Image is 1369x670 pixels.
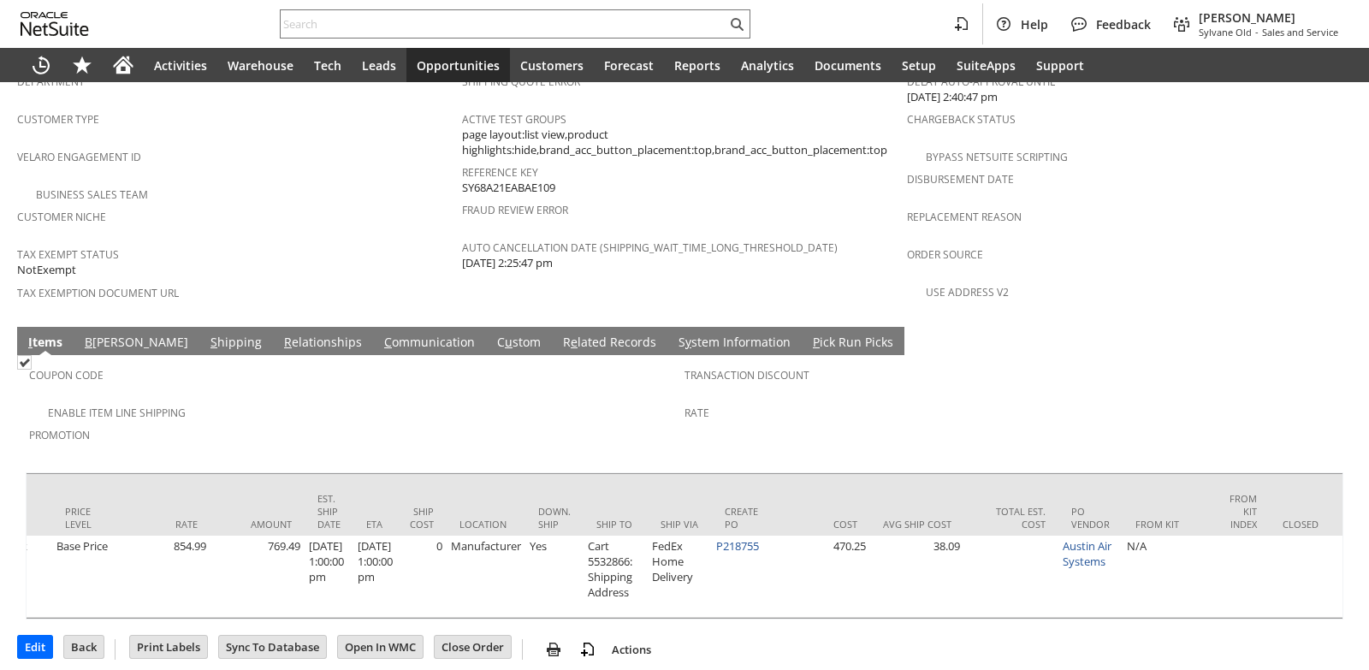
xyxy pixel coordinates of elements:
a: Active Test Groups [462,112,566,127]
div: Ship Via [661,518,699,531]
a: Velaro Engagement ID [17,150,141,164]
a: Customer Type [17,112,99,127]
span: Support [1036,57,1084,74]
a: Business Sales Team [36,187,148,202]
span: Documents [815,57,881,74]
div: Est. Ship Date [317,492,341,531]
a: Department [17,74,85,89]
span: Analytics [741,57,794,74]
span: C [384,334,392,350]
span: NotExempt [17,262,76,278]
div: Rate [129,518,198,531]
span: Activities [154,57,207,74]
a: Delay Auto-Approval Until [907,74,1055,89]
input: Open In WMC [338,636,423,658]
span: P [813,334,820,350]
td: Base Price [52,536,116,618]
div: PO Vendor [1071,505,1110,531]
a: Activities [144,48,217,82]
span: Customers [520,57,584,74]
td: N/A [1123,536,1217,618]
a: Setup [892,48,946,82]
a: Reports [664,48,731,82]
span: I [28,334,33,350]
a: Enable Item Line Shipping [48,406,186,420]
span: [DATE] 2:25:47 pm [462,255,553,271]
a: Customers [510,48,594,82]
svg: Home [113,55,133,75]
a: Recent Records [21,48,62,82]
img: Checked [17,355,32,370]
a: Home [103,48,144,82]
svg: Shortcuts [72,55,92,75]
div: From Kit Index [1230,492,1257,531]
td: [DATE] 1:00:00 pm [353,536,397,618]
a: Leads [352,48,406,82]
div: Shortcuts [62,48,103,82]
span: Help [1021,16,1048,33]
a: Rate [684,406,709,420]
span: Forecast [604,57,654,74]
a: Chargeback Status [907,112,1016,127]
div: Total Est. Cost [977,505,1046,531]
span: Sales and Service [1262,26,1338,39]
span: SuiteApps [957,57,1016,74]
a: Unrolled view on [1321,330,1342,351]
span: R [284,334,292,350]
span: Leads [362,57,396,74]
td: Yes [525,536,584,618]
a: Replacement reason [907,210,1022,224]
a: Reference Key [462,165,538,180]
a: Transaction Discount [684,368,809,382]
div: Down. Ship [538,505,571,531]
input: Print Labels [130,636,207,658]
a: System Information [674,334,795,353]
span: [DATE] 2:40:47 pm [907,89,998,105]
td: 38.09 [870,536,964,618]
a: Fraud Review Error [462,203,568,217]
span: Warehouse [228,57,293,74]
img: print.svg [543,639,564,660]
div: Closed [1283,518,1319,531]
a: Opportunities [406,48,510,82]
a: Shipping [206,334,266,353]
a: Order Source [907,247,983,262]
a: Customer Niche [17,210,106,224]
span: Opportunities [417,57,500,74]
div: ETA [366,518,384,531]
td: 470.25 [776,536,870,618]
a: Auto Cancellation Date (shipping_wait_time_long_threshold_date) [462,240,838,255]
a: Shipping Quote Error [462,74,580,89]
span: y [685,334,691,350]
input: Search [281,14,726,34]
a: Documents [804,48,892,82]
a: Use Address V2 [926,285,1009,299]
td: Manufacturer [447,536,525,618]
input: Edit [18,636,52,658]
a: Warehouse [217,48,304,82]
span: Setup [902,57,936,74]
div: Avg Ship Cost [883,518,951,531]
a: Relationships [280,334,366,353]
a: B[PERSON_NAME] [80,334,193,353]
span: Sylvane Old [1199,26,1252,39]
a: P218755 [716,538,759,554]
span: u [505,334,513,350]
td: FedEx Home Delivery [648,536,712,618]
td: Cart 5532866: Shipping Address [584,536,648,618]
a: Forecast [594,48,664,82]
div: Create PO [725,505,763,531]
td: 0 [397,536,447,618]
input: Sync To Database [219,636,326,658]
a: Disbursement Date [907,172,1014,187]
span: page layout:list view,product highlights:hide,brand_acc_button_placement:top,brand_acc_button_pla... [462,127,898,158]
a: Tax Exemption Document URL [17,286,179,300]
a: Communication [380,334,479,353]
span: - [1255,26,1259,39]
img: add-record.svg [578,639,598,660]
a: Custom [493,334,545,353]
div: From Kit [1135,518,1204,531]
span: [PERSON_NAME] [1199,9,1338,26]
span: e [571,334,578,350]
td: [DATE] 1:00:00 pm [305,536,353,618]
